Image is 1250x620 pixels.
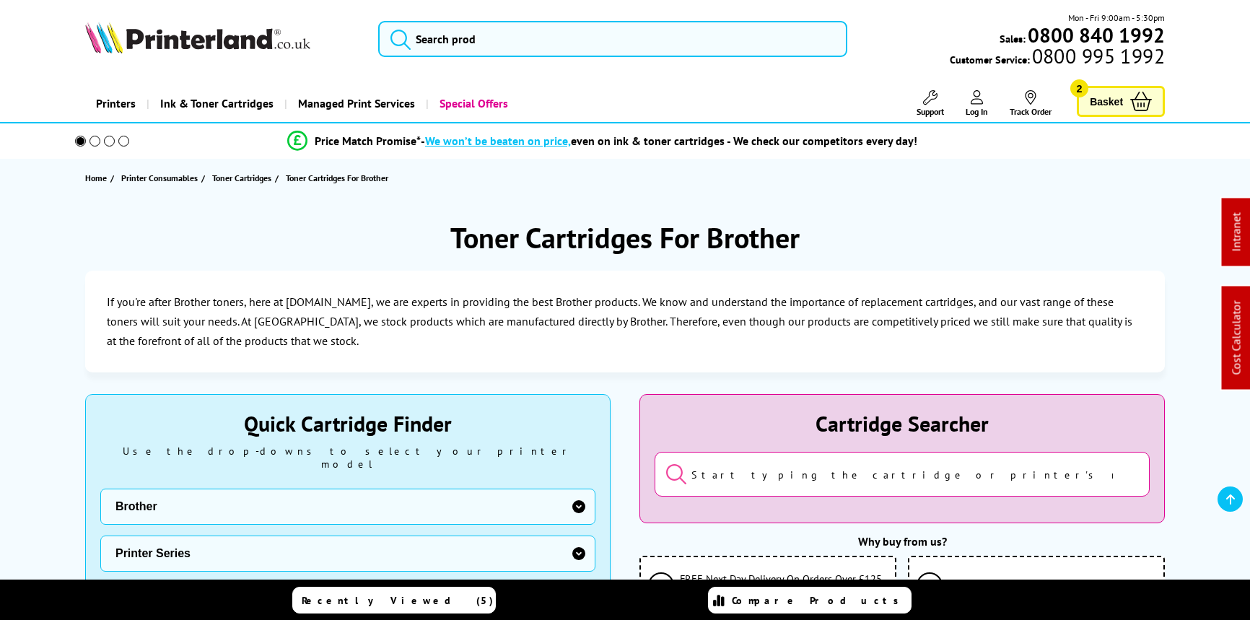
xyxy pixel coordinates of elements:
[426,85,519,122] a: Special Offers
[425,134,571,148] span: We won’t be beaten on price,
[1090,92,1123,111] span: Basket
[708,587,912,614] a: Compare Products
[292,587,496,614] a: Recently Viewed (5)
[680,572,888,599] span: FREE Next Day Delivery On Orders Over £125 ex VAT*
[421,134,917,148] div: - even on ink & toner cartridges - We check our competitors every day!
[1068,11,1165,25] span: Mon - Fri 9:00am - 5:30pm
[85,85,147,122] a: Printers
[1010,90,1052,117] a: Track Order
[85,22,310,53] img: Printerland Logo
[107,292,1143,352] p: If you're after Brother toners, here at [DOMAIN_NAME], we are experts in providing the best Broth...
[284,85,426,122] a: Managed Print Services
[917,90,944,117] a: Support
[212,170,275,185] a: Toner Cartridges
[55,128,1150,154] li: modal_Promise
[1229,213,1244,252] a: Intranet
[948,579,1127,593] span: All Our Cartridges Protect Your Warranty
[286,173,388,183] span: Toner Cartridges For Brother
[121,170,198,185] span: Printer Consumables
[212,170,271,185] span: Toner Cartridges
[639,534,1165,549] div: Why buy from us?
[85,170,110,185] a: Home
[655,409,1150,437] div: Cartridge Searcher
[315,134,421,148] span: Price Match Promise*
[378,21,847,57] input: Search prod
[100,409,595,437] div: Quick Cartridge Finder
[147,85,284,122] a: Ink & Toner Cartridges
[1000,32,1026,45] span: Sales:
[121,170,201,185] a: Printer Consumables
[1026,28,1165,42] a: 0800 840 1992
[1028,22,1165,48] b: 0800 840 1992
[1030,49,1165,63] span: 0800 995 1992
[100,445,595,471] div: Use the drop-downs to select your printer model
[160,85,274,122] span: Ink & Toner Cartridges
[966,106,988,117] span: Log In
[966,90,988,117] a: Log In
[655,452,1150,497] input: Start typing the cartridge or printer's name...
[85,22,360,56] a: Printerland Logo
[1077,86,1165,117] a: Basket 2
[1070,79,1088,97] span: 2
[917,106,944,117] span: Support
[950,49,1165,66] span: Customer Service:
[450,219,800,256] h1: Toner Cartridges For Brother
[1229,301,1244,375] a: Cost Calculator
[302,594,494,607] span: Recently Viewed (5)
[732,594,906,607] span: Compare Products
